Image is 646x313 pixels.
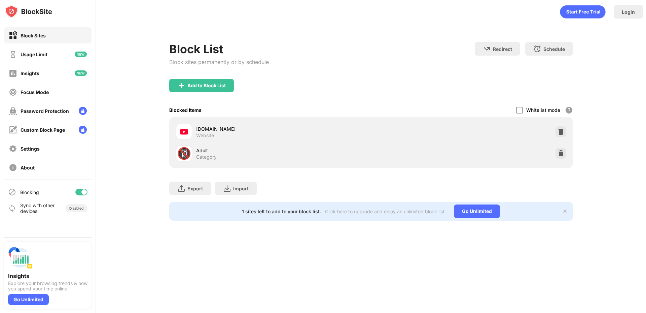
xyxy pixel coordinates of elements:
img: insights-off.svg [9,69,17,77]
div: Adult [196,147,371,154]
div: 1 sites left to add to your block list. [242,209,321,214]
div: Schedule [543,46,565,52]
div: Whitelist mode [526,107,560,113]
div: Settings [21,146,40,152]
div: Click here to upgrade and enjoy an unlimited block list. [325,209,446,214]
img: push-insights.svg [8,246,32,270]
div: Website [196,132,214,138]
div: Custom Block Page [21,127,65,133]
img: lock-menu.svg [79,107,87,115]
img: lock-menu.svg [79,126,87,134]
div: 🔞 [177,147,191,160]
div: animation [560,5,606,19]
div: About [21,165,35,170]
img: customize-block-page-off.svg [9,126,17,134]
img: new-icon.svg [75,52,87,57]
img: favicons [180,128,188,136]
div: Go Unlimited [8,294,49,305]
img: sync-icon.svg [8,204,16,212]
img: about-off.svg [9,163,17,172]
div: Blocked Items [169,107,202,113]
img: focus-off.svg [9,88,17,96]
div: Usage Limit [21,52,47,57]
div: Block List [169,42,269,56]
div: Password Protection [21,108,69,114]
div: Insights [8,273,87,279]
div: Focus Mode [21,89,49,95]
div: Disabled [69,206,83,210]
img: settings-off.svg [9,145,17,153]
div: Blocking [20,189,39,195]
div: Explore your browsing trends & how you spend your time online [8,281,87,291]
div: Redirect [493,46,512,52]
img: password-protection-off.svg [9,107,17,115]
div: Insights [21,70,39,76]
div: Login [622,9,635,15]
div: Go Unlimited [454,205,500,218]
img: new-icon.svg [75,70,87,76]
img: block-on.svg [9,31,17,40]
img: x-button.svg [562,209,568,214]
img: time-usage-off.svg [9,50,17,59]
div: Import [233,186,249,191]
img: blocking-icon.svg [8,188,16,196]
div: [DOMAIN_NAME] [196,125,371,132]
div: Export [187,186,203,191]
div: Sync with other devices [20,202,55,214]
div: Add to Block List [187,83,226,88]
div: Block Sites [21,33,46,38]
div: Category [196,154,217,160]
div: Block sites permanently or by schedule [169,59,269,65]
img: logo-blocksite.svg [5,5,52,18]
